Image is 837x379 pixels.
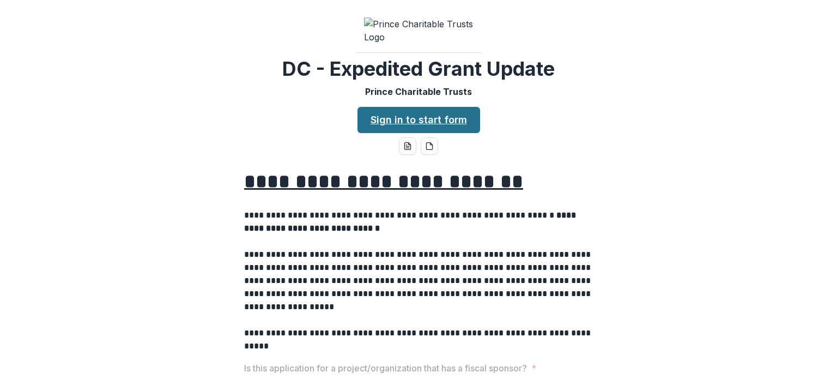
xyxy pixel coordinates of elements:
button: pdf-download [421,137,438,155]
p: Prince Charitable Trusts [365,85,472,98]
h2: DC - Expedited Grant Update [282,57,555,81]
p: Is this application for a project/organization that has a fiscal sponsor? [244,362,527,375]
img: Prince Charitable Trusts Logo [364,17,473,44]
a: Sign in to start form [357,107,480,133]
button: word-download [399,137,416,155]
